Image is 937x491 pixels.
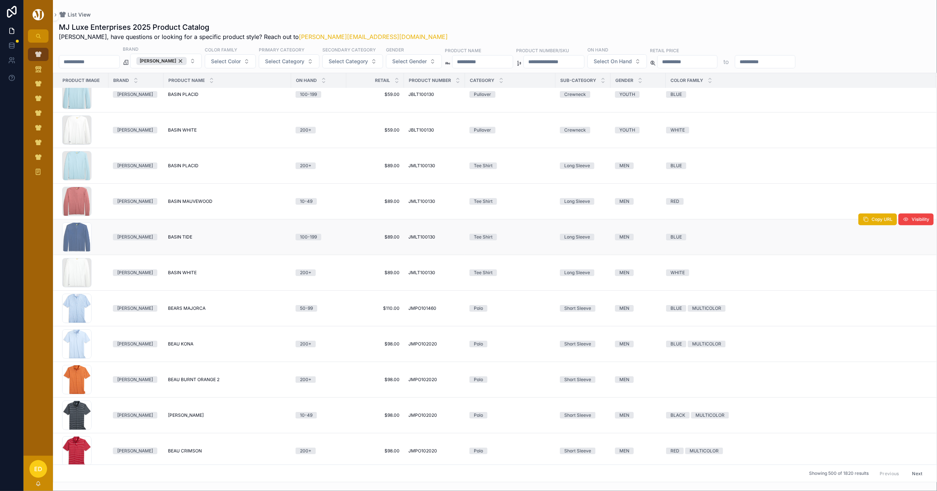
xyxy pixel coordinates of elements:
label: Secondary Category [322,46,376,53]
div: MEN [619,162,629,169]
a: [PERSON_NAME] [113,412,159,419]
a: 50-99 [296,305,342,312]
a: $89.00 [351,270,400,276]
img: App logo [31,9,45,21]
a: Short Sleeve [560,376,606,383]
a: $98.00 [351,412,400,418]
button: Select Button [322,54,383,68]
a: BEAU KONA [168,341,287,347]
a: [PERSON_NAME] [113,198,159,205]
div: 200+ [300,127,311,133]
a: MEN [615,412,661,419]
a: BLACKMULTICOLOR [666,412,927,419]
a: 100-199 [296,234,342,240]
span: On Hand [296,78,317,83]
span: Showing 500 of 1820 results [809,470,869,476]
div: Short Sleeve [564,376,591,383]
a: MEN [615,341,661,347]
div: [PERSON_NAME] [117,448,153,454]
div: WHITE [670,269,685,276]
div: Long Sleeve [564,234,590,240]
a: [PERSON_NAME] [113,341,159,347]
span: Product Image [62,78,100,83]
button: Visibility [898,214,934,225]
a: MEN [615,376,661,383]
div: 10-49 [300,412,312,419]
div: [PERSON_NAME] [117,412,153,419]
div: 200+ [300,162,311,169]
h1: MJ Luxe Enterprises 2025 Product Catalog [59,22,448,32]
a: $98.00 [351,448,400,454]
div: [PERSON_NAME] [117,91,153,98]
span: $110.00 [351,305,400,311]
button: Copy URL [858,214,897,225]
div: MULTICOLOR [692,305,721,312]
span: $59.00 [351,92,400,97]
a: MEN [615,269,661,276]
span: BASIN TIDE [168,234,192,240]
a: RED [666,198,927,205]
div: Short Sleeve [564,341,591,347]
div: BLUE [670,341,682,347]
a: Polo [469,448,551,454]
a: REDMULTICOLOR [666,448,927,454]
a: [PERSON_NAME] [113,91,159,98]
a: JBLT100130 [408,127,461,133]
div: [PERSON_NAME] [117,198,153,205]
span: $98.00 [351,377,400,383]
span: JMPO102020 [408,448,437,454]
span: JMLT100130 [408,270,435,276]
div: scrollable content [24,43,53,188]
div: Crewneck [564,91,586,98]
span: $98.00 [351,341,400,347]
span: $59.00 [351,127,400,133]
a: 200+ [296,448,342,454]
span: JMLT100130 [408,198,435,204]
span: List View [68,11,91,18]
div: MEN [619,234,629,240]
a: [PERSON_NAME] [113,376,159,383]
div: MEN [619,305,629,312]
div: Tee Shirt [474,198,493,205]
button: Select Button [259,54,319,68]
a: List View [59,11,91,18]
div: Long Sleeve [564,162,590,169]
div: Long Sleeve [564,269,590,276]
label: Product Number/SKU [516,47,569,54]
div: BLUE [670,234,682,240]
a: BLUE [666,91,927,98]
a: 200+ [296,127,342,133]
a: [PERSON_NAME] [113,234,159,240]
a: BEAU BURNT ORANGE 2 [168,377,287,383]
a: 200+ [296,162,342,169]
div: WHITE [670,127,685,133]
span: Copy URL [872,216,893,222]
span: JMPO102020 [408,412,437,418]
div: 100-199 [300,91,317,98]
div: 200+ [300,376,311,383]
a: BLUE [666,162,927,169]
a: Polo [469,305,551,312]
a: 200+ [296,341,342,347]
span: Category [470,78,494,83]
a: BASIN WHITE [168,127,287,133]
div: MEN [619,412,629,419]
a: Short Sleeve [560,412,606,419]
a: Short Sleeve [560,305,606,312]
div: Polo [474,376,483,383]
label: Product Name [445,47,481,54]
a: JBLT100130 [408,92,461,97]
a: [PERSON_NAME] [113,127,159,133]
span: BEAU CRIMSON [168,448,202,454]
a: WHITE [666,127,927,133]
a: $89.00 [351,234,400,240]
a: $89.00 [351,198,400,204]
label: Brand [123,46,139,52]
a: BASIN TIDE [168,234,287,240]
div: [PERSON_NAME] [117,162,153,169]
a: JMPO102020 [408,448,461,454]
a: BASIN PLACID [168,92,287,97]
a: MEN [615,198,661,205]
